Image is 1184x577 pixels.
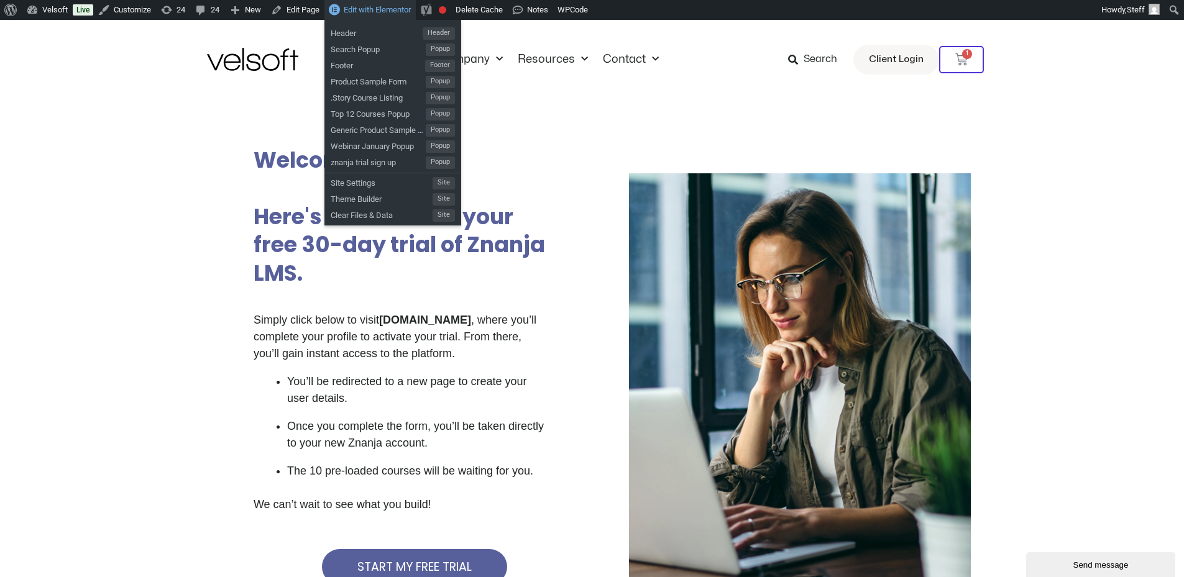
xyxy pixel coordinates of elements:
[324,88,461,104] a: .Story Course ListingPopup
[324,104,461,120] a: Top 12 Courses PopupPopup
[324,120,461,137] a: Generic Product Sample FormPopup
[354,53,666,66] nav: Menu
[324,153,461,169] a: znanja trial sign upPopup
[324,206,461,222] a: Clear Files & DataSite
[426,43,455,56] span: Popup
[324,137,461,153] a: Webinar January PopupPopup
[869,52,924,68] span: Client Login
[962,49,972,59] span: 1
[510,53,595,66] a: ResourcesMenu Toggle
[433,193,455,206] span: Site
[426,157,455,169] span: Popup
[331,153,426,169] span: znanja trial sign up
[331,173,433,189] span: Site Settings
[433,209,455,222] span: Site
[804,52,837,68] span: Search
[357,561,472,573] span: START MY FREE TRIAL
[324,40,461,56] a: Search PopupPopup
[595,53,666,66] a: ContactMenu Toggle
[73,4,93,16] a: Live
[1127,5,1145,14] span: Steff
[324,189,461,206] a: Theme BuilderSite
[426,108,455,120] span: Popup
[287,463,547,479] p: The 10 pre-loaded courses will be waiting for you.
[331,206,433,222] span: Clear Files & Data
[331,120,426,137] span: Generic Product Sample Form
[287,373,547,407] p: You’ll be redirected to a new page to create your user details.
[344,5,411,14] span: Edit with Elementor
[788,49,846,70] a: Search
[939,46,984,73] a: 1
[254,312,547,362] p: Simply click below to visit , where you’ll complete your profile to activate your trial. From the...
[324,173,461,189] a: Site SettingsSite
[324,24,461,40] a: HeaderHeader
[331,72,426,88] span: Product Sample Form
[426,92,455,104] span: Popup
[331,104,426,120] span: Top 12 Courses Popup
[254,146,545,288] h2: Welcome Aboard! Here's how to start your free 30-day trial of Znanja LMS.
[324,72,461,88] a: Product Sample FormPopup
[331,137,426,153] span: Webinar January Popup
[426,140,455,153] span: Popup
[331,56,425,72] span: Footer
[207,48,298,71] img: Velsoft Training Materials
[254,496,547,513] p: We can’t wait to see what you build!
[1026,550,1178,577] iframe: chat widget
[324,56,461,72] a: FooterFooter
[331,88,426,104] span: .Story Course Listing
[287,418,547,452] p: Once you complete the form, you’ll be taken directly to your new Znanja account.
[430,53,510,66] a: CompanyMenu Toggle
[433,177,455,189] span: Site
[379,314,471,326] strong: [DOMAIN_NAME]
[439,6,446,14] div: Focus keyphrase not set
[331,40,426,56] span: Search Popup
[426,124,455,137] span: Popup
[426,76,455,88] span: Popup
[331,189,433,206] span: Theme Builder
[425,60,455,72] span: Footer
[853,45,939,75] a: Client Login
[331,24,423,40] span: Header
[423,27,455,40] span: Header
